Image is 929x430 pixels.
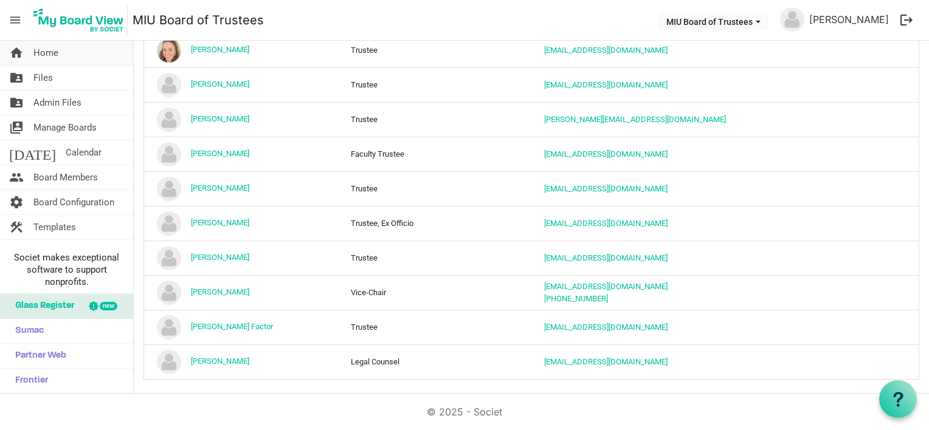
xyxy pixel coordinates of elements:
[144,310,338,344] td: Tom Factor is template cell column header Name
[9,294,74,318] span: Glass Register
[803,137,919,171] td: is template cell column header Skills
[803,206,919,241] td: is template cell column header Skills
[157,246,181,270] img: no-profile-picture.svg
[9,215,24,239] span: construction
[9,140,56,165] span: [DATE]
[803,33,919,67] td: is template cell column header Skills
[531,206,803,241] td: sherriott@miu.edu is template cell column header Contact Info
[33,66,53,90] span: Files
[531,344,803,379] td: bgoldstein@miu.edu is template cell column header Contact Info
[191,357,249,366] a: [PERSON_NAME]
[803,241,919,275] td: is template cell column header Skills
[338,275,532,310] td: Vice-Chair column header Position
[157,142,181,166] img: no-profile-picture.svg
[780,7,804,32] img: no-profile-picture.svg
[338,344,532,379] td: Legal Counsel column header Position
[33,190,114,214] span: Board Configuration
[30,5,133,35] a: My Board View Logo
[544,80,668,89] a: [EMAIL_ADDRESS][DOMAIN_NAME]
[191,80,249,89] a: [PERSON_NAME]
[338,241,532,275] td: Trustee column header Position
[144,33,338,67] td: Rachel Lansky is template cell column header Name
[191,253,249,262] a: [PERSON_NAME]
[9,190,24,214] span: settings
[157,73,181,97] img: no-profile-picture.svg
[544,322,668,332] a: [EMAIL_ADDRESS][DOMAIN_NAME]
[144,275,338,310] td: Thomas Stanley is template cell column header Name
[33,41,58,65] span: Home
[544,184,668,193] a: [EMAIL_ADDRESS][DOMAIN_NAME]
[544,282,668,291] a: [EMAIL_ADDRESS][DOMAIN_NAME]
[531,33,803,67] td: ralansky@gmail.com is template cell column header Contact Info
[9,41,24,65] span: home
[157,177,181,201] img: no-profile-picture.svg
[544,294,608,303] a: [PHONE_NUMBER]
[803,102,919,137] td: is template cell column header Skills
[531,310,803,344] td: tfactor@tm.org is template cell column header Contact Info
[531,67,803,102] td: ram@maharishiayurveda.global is template cell column header Contact Info
[803,344,919,379] td: is template cell column header Skills
[144,102,338,137] td: Rena Boone is template cell column header Name
[144,137,338,171] td: Sankari Wegman is template cell column header Name
[4,9,27,32] span: menu
[191,218,249,227] a: [PERSON_NAME]
[338,137,532,171] td: Faculty Trustee column header Position
[803,171,919,206] td: is template cell column header Skills
[33,215,76,239] span: Templates
[427,406,502,418] a: © 2025 - Societ
[33,115,97,140] span: Manage Boards
[191,183,249,193] a: [PERSON_NAME]
[157,281,181,305] img: no-profile-picture.svg
[9,344,66,368] span: Partner Web
[191,45,249,54] a: [PERSON_NAME]
[9,319,44,343] span: Sumac
[544,253,668,262] a: [EMAIL_ADDRESS][DOMAIN_NAME]
[9,165,24,189] span: people
[544,46,668,55] a: [EMAIL_ADDRESS][DOMAIN_NAME]
[9,66,24,90] span: folder_shared
[191,322,273,331] a: [PERSON_NAME] Factor
[338,102,532,137] td: Trustee column header Position
[144,206,338,241] td: Scott Herriott is template cell column header Name
[338,206,532,241] td: Trustee, Ex Officio column header Position
[144,241,338,275] td: Susan L Dillbeck is template cell column header Name
[144,67,338,102] td: Ram Shrivastaa is template cell column header Name
[191,149,249,158] a: [PERSON_NAME]
[33,165,98,189] span: Board Members
[33,90,81,115] span: Admin Files
[531,171,803,206] td: gouldws@verizon.net is template cell column header Contact Info
[191,287,249,296] a: [PERSON_NAME]
[30,5,128,35] img: My Board View Logo
[133,8,264,32] a: MIU Board of Trustees
[544,219,668,228] a: [EMAIL_ADDRESS][DOMAIN_NAME]
[157,38,181,63] img: Y2IHeg6M6K6AWdlx1KetVK_Ay7hFgCZsUKfXsDQV6bwfEtvY7JvX8fnCoT1G0lSJJDTXBVDk-GCWhybeRJuv8Q_thumb.png
[157,211,181,236] img: no-profile-picture.svg
[338,67,532,102] td: Trustee column header Position
[9,90,24,115] span: folder_shared
[531,102,803,137] td: rena@davidlynchfoundation.org is template cell column header Contact Info
[157,315,181,340] img: no-profile-picture.svg
[803,67,919,102] td: is template cell column header Skills
[544,115,726,124] a: [PERSON_NAME][EMAIL_ADDRESS][DOMAIN_NAME]
[531,275,803,310] td: rajastanley@maharishi.net641-226-0610 is template cell column header Contact Info
[803,310,919,344] td: is template cell column header Skills
[338,171,532,206] td: Trustee column header Position
[803,275,919,310] td: is template cell column header Skills
[144,344,338,379] td: william Goldstein is template cell column header Name
[531,137,803,171] td: sankari@miu.edu is template cell column header Contact Info
[894,7,919,33] button: logout
[804,7,894,32] a: [PERSON_NAME]
[157,107,181,132] img: no-profile-picture.svg
[100,302,117,310] div: new
[544,357,668,366] a: [EMAIL_ADDRESS][DOMAIN_NAME]
[144,171,338,206] td: Scott Gould is template cell column header Name
[531,241,803,275] td: susandillbeck108@gmail.com is template cell column header Contact Info
[157,350,181,374] img: no-profile-picture.svg
[66,140,102,165] span: Calendar
[658,13,768,30] button: MIU Board of Trustees dropdownbutton
[338,310,532,344] td: Trustee column header Position
[5,251,128,288] span: Societ makes exceptional software to support nonprofits.
[191,114,249,123] a: [PERSON_NAME]
[338,33,532,67] td: Trustee column header Position
[544,149,668,159] a: [EMAIL_ADDRESS][DOMAIN_NAME]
